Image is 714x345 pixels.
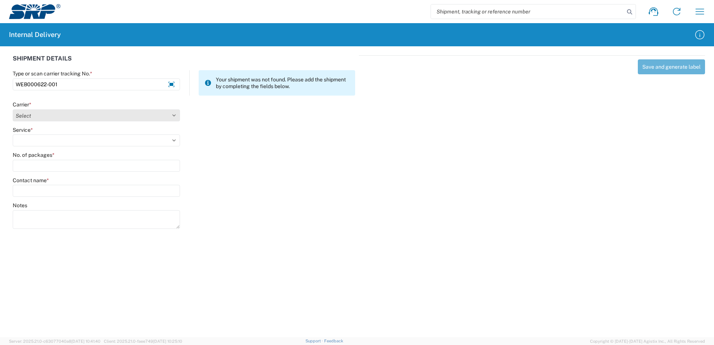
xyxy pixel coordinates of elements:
span: Client: 2025.21.0-faee749 [104,339,182,344]
div: SHIPMENT DETAILS [13,55,355,70]
img: srp [9,4,60,19]
label: Carrier [13,101,31,108]
span: Copyright © [DATE]-[DATE] Agistix Inc., All Rights Reserved [590,338,705,345]
span: Your shipment was not found. Please add the shipment by completing the fields below. [216,76,349,90]
span: Server: 2025.21.0-c63077040a8 [9,339,100,344]
label: Notes [13,202,27,209]
span: [DATE] 10:41:40 [71,339,100,344]
label: Type or scan carrier tracking No. [13,70,92,77]
a: Feedback [324,339,343,343]
label: No. of packages [13,152,55,158]
input: Shipment, tracking or reference number [431,4,624,19]
a: Support [305,339,324,343]
h2: Internal Delivery [9,30,61,39]
span: [DATE] 10:25:10 [153,339,182,344]
label: Contact name [13,177,49,184]
label: Service [13,127,33,133]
